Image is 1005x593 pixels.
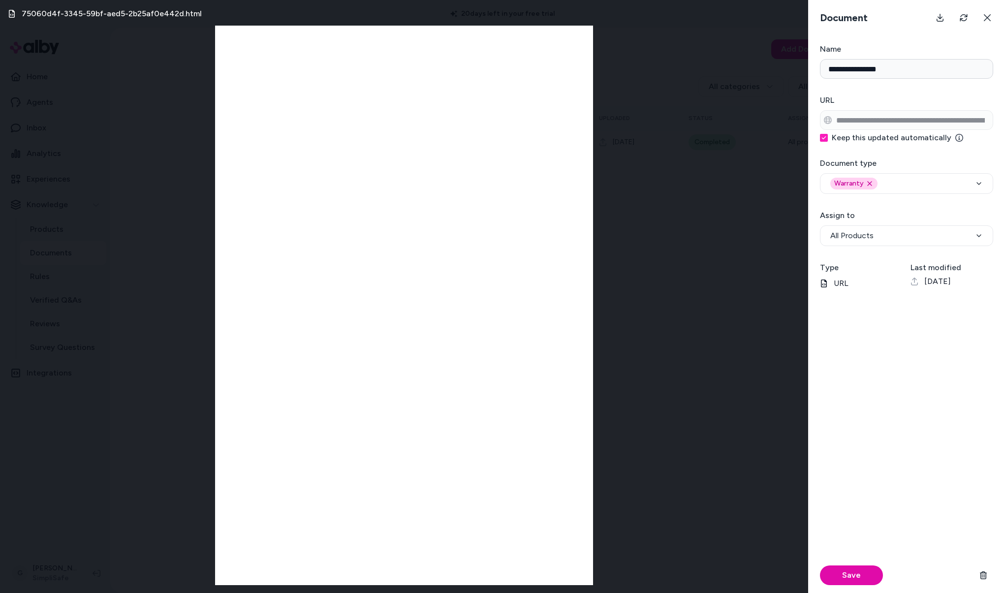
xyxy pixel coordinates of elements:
[832,134,963,142] label: Keep this updated automatically
[820,262,903,274] h3: Type
[820,278,903,289] p: URL
[954,8,974,28] button: Refresh
[820,565,883,585] button: Save
[911,262,993,274] h3: Last modified
[924,276,951,287] span: [DATE]
[820,173,993,194] button: WarrantyRemove warranty option
[22,8,202,20] h3: 75060d4f-3345-59bf-aed5-2b25af0e442d.html
[866,180,874,187] button: Remove warranty option
[820,43,993,55] h3: Name
[820,157,993,169] h3: Document type
[820,211,855,220] label: Assign to
[820,94,993,106] h3: URL
[816,11,872,25] h3: Document
[830,230,874,242] span: All Products
[830,178,878,189] div: Warranty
